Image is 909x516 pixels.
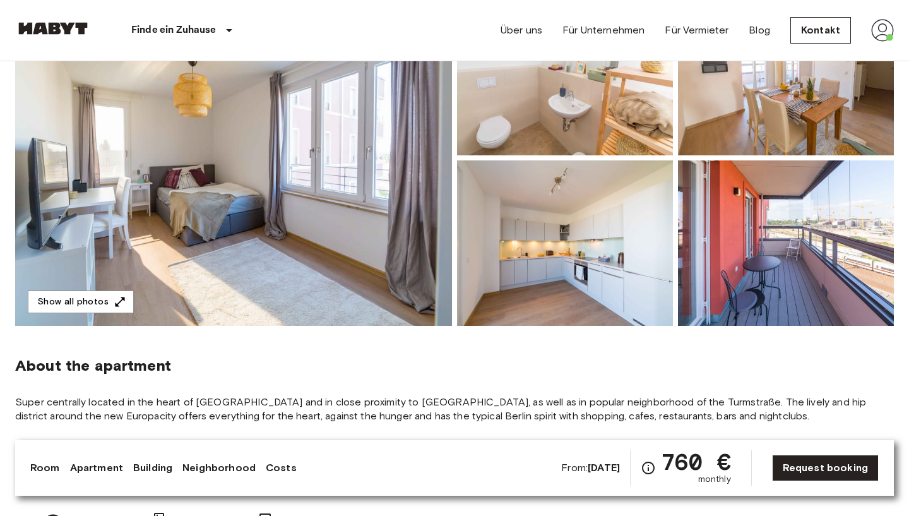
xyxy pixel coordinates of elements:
b: [DATE] [588,462,620,474]
a: Über uns [501,23,542,38]
span: Super centrally located in the heart of [GEOGRAPHIC_DATA] and in close proximity to [GEOGRAPHIC_D... [15,395,894,423]
svg: Check cost overview for full price breakdown. Please note that discounts apply to new joiners onl... [641,460,656,476]
a: Für Vermieter [665,23,728,38]
a: Kontakt [790,17,851,44]
img: Habyt [15,22,91,35]
a: Room [30,460,60,476]
span: About the apartment [15,356,171,375]
img: avatar [871,19,894,42]
span: monthly [698,473,731,486]
span: From: [561,461,620,475]
a: Für Unternehmen [562,23,645,38]
img: Picture of unit DE-01-007-008-02HF [678,160,894,326]
a: Building [133,460,172,476]
button: Show all photos [28,291,134,314]
a: Blog [749,23,770,38]
a: Request booking [772,455,879,481]
a: Apartment [70,460,123,476]
a: Neighborhood [182,460,256,476]
span: 760 € [661,450,731,473]
a: Costs [266,460,297,476]
img: Picture of unit DE-01-007-008-02HF [457,160,673,326]
p: Finde ein Zuhause [131,23,217,38]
